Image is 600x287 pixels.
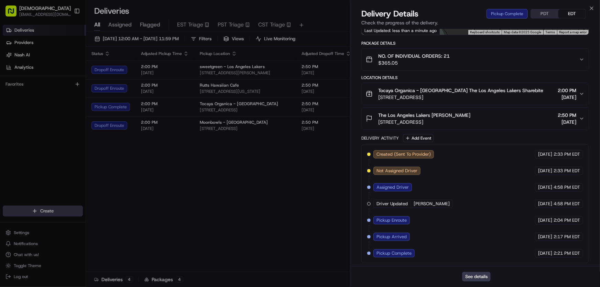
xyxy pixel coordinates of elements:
[538,217,552,223] span: [DATE]
[377,168,417,174] span: Not Assigned Driver
[7,27,125,38] p: Welcome 👋
[554,217,580,223] span: 2:04 PM EDT
[558,112,576,119] span: 2:50 PM
[378,94,543,101] span: [STREET_ADDRESS]
[377,217,407,223] span: Pickup Enroute
[68,117,83,122] span: Pylon
[558,94,576,101] span: [DATE]
[377,184,409,190] span: Assigned Driver
[48,116,83,122] a: Powered byPylon
[558,9,586,18] button: EDT
[361,135,399,141] div: Delivery Activity
[531,9,558,18] button: PDT
[377,151,431,157] span: Created (Sent To Provider)
[538,201,552,207] span: [DATE]
[538,250,552,256] span: [DATE]
[545,30,555,34] a: Terms (opens in new tab)
[554,201,580,207] span: 4:58 PM EDT
[117,68,125,76] button: Start new chat
[378,53,450,59] span: NO. OF INDIVIDUAL ORDERS: 21
[361,75,589,80] div: Location Details
[58,100,64,106] div: 💻
[558,87,576,94] span: 2:00 PM
[538,184,552,190] span: [DATE]
[378,112,470,119] span: The Los Angeles Lakers [PERSON_NAME]
[361,41,589,46] div: Package Details
[65,100,110,107] span: API Documentation
[378,87,543,94] span: Tocaya Organica - [GEOGRAPHIC_DATA] The Los Angeles Lakers Sharebite
[377,234,407,240] span: Pickup Arrived
[378,119,470,125] span: [STREET_ADDRESS]
[7,66,19,78] img: 1736555255976-a54dd68f-1ca7-489b-9aae-adbdc363a1c4
[554,250,580,256] span: 2:21 PM EDT
[504,30,541,34] span: Map data ©2025 Google
[538,234,552,240] span: [DATE]
[378,59,450,66] span: $365.05
[361,19,589,26] p: Check the progress of the delivery.
[14,100,53,107] span: Knowledge Base
[538,151,552,157] span: [DATE]
[559,30,587,34] a: Report a map error
[538,168,552,174] span: [DATE]
[377,250,412,256] span: Pickup Complete
[362,108,589,130] button: The Los Angeles Lakers [PERSON_NAME][STREET_ADDRESS]2:50 PM[DATE]
[414,201,450,207] span: [PERSON_NAME]
[55,97,113,109] a: 💻API Documentation
[361,8,418,19] span: Delivery Details
[470,30,500,35] button: Keyboard shortcuts
[362,83,589,105] button: Tocaya Organica - [GEOGRAPHIC_DATA] The Los Angeles Lakers Sharebite[STREET_ADDRESS]2:00 PM[DATE]
[7,7,21,21] img: Nash
[554,151,580,157] span: 2:33 PM EDT
[7,100,12,106] div: 📗
[377,201,408,207] span: Driver Updated
[362,26,440,35] div: Last Updated: less than a minute ago
[554,168,580,174] span: 2:33 PM EDT
[403,134,434,142] button: Add Event
[362,48,589,70] button: NO. OF INDIVIDUAL ORDERS: 21$365.05
[23,73,87,78] div: We're available if you need us!
[554,234,580,240] span: 2:17 PM EDT
[554,184,580,190] span: 4:58 PM EDT
[558,119,576,125] span: [DATE]
[23,66,113,73] div: Start new chat
[4,97,55,109] a: 📗Knowledge Base
[462,272,491,282] button: See details
[18,44,113,52] input: Clear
